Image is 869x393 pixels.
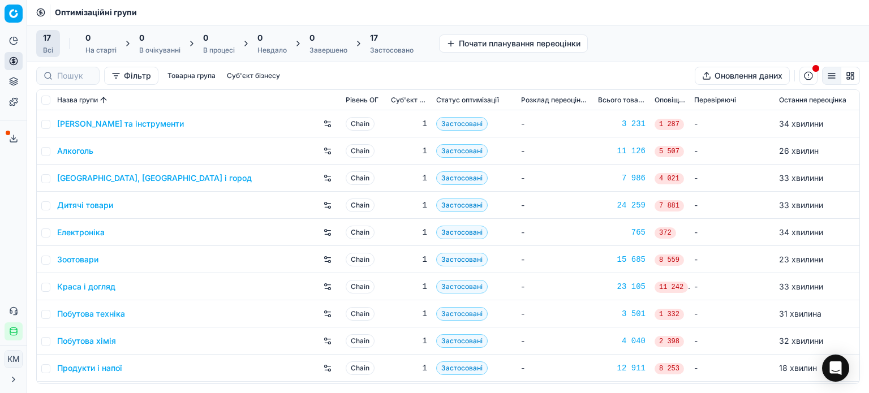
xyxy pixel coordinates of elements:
button: Суб'єкт бізнесу [222,69,285,83]
span: 17 [370,32,378,44]
span: 8 253 [655,363,684,374]
a: Побутова техніка [57,308,125,319]
div: 3 501 [598,308,646,319]
span: 33 хвилини [779,173,823,183]
td: - [690,327,775,355]
span: Chain [346,171,375,185]
span: Застосовані [436,117,488,131]
span: Рівень OГ [346,96,378,105]
a: 3 231 [598,118,646,129]
span: 2 398 [655,336,684,347]
span: 33 хвилини [779,282,823,291]
button: Почати планування переоцінки [439,34,588,53]
div: В процесі [203,46,235,55]
a: 12 911 [598,362,646,374]
span: 372 [655,227,676,239]
button: КM [5,350,23,368]
span: 17 [43,32,51,44]
td: - [690,355,775,382]
td: - [517,219,593,246]
span: 34 хвилини [779,119,823,128]
span: 26 хвилин [779,146,819,156]
a: Електроніка [57,227,105,238]
span: 1 332 [655,309,684,320]
span: Розклад переоцінювання [521,96,589,105]
a: Дитячі товари [57,200,113,211]
td: - [517,110,593,137]
span: 0 [309,32,315,44]
span: 8 559 [655,254,684,266]
span: 31 хвилина [779,309,821,318]
span: Оптимізаційні групи [55,7,137,18]
td: - [517,300,593,327]
span: Застосовані [436,198,488,212]
span: Chain [346,307,375,321]
span: 18 хвилин [779,363,817,373]
span: Всього товарів [598,96,646,105]
span: Застосовані [436,280,488,293]
span: 0 [257,32,263,44]
span: 0 [203,32,208,44]
span: 11 242 [655,282,688,293]
td: - [690,137,775,165]
span: Оповіщення [655,96,685,105]
span: 7 881 [655,200,684,211]
span: Застосовані [436,361,488,375]
span: Перевіряючі [694,96,736,105]
div: 1 [391,227,427,238]
div: Open Intercom Messenger [822,355,849,382]
button: Товарна група [163,69,220,83]
td: - [517,355,593,382]
a: 4 040 [598,335,646,347]
span: 0 [139,32,144,44]
div: 1 [391,281,427,292]
span: 4 021 [655,173,684,184]
span: Застосовані [436,334,488,348]
span: Застосовані [436,307,488,321]
td: - [690,300,775,327]
span: Остання переоцінка [779,96,846,105]
span: Застосовані [436,144,488,158]
span: Назва групи [57,96,98,105]
a: Алкоголь [57,145,93,157]
div: 1 [391,362,427,374]
input: Пошук [57,70,92,81]
span: КM [5,351,22,368]
button: Оновлення даних [695,67,790,85]
a: [GEOGRAPHIC_DATA], [GEOGRAPHIC_DATA] і город [57,172,252,184]
span: Chain [346,334,375,348]
a: 7 986 [598,172,646,184]
td: - [517,192,593,219]
td: - [690,219,775,246]
td: - [517,327,593,355]
a: 24 259 [598,200,646,211]
td: - [690,165,775,192]
a: 11 126 [598,145,646,157]
a: [PERSON_NAME] та інструменти [57,118,184,129]
a: Краса і догляд [57,281,115,292]
div: Всі [43,46,53,55]
td: - [517,137,593,165]
span: 5 507 [655,146,684,157]
span: Chain [346,198,375,212]
a: 765 [598,227,646,238]
div: В очікуванні [139,46,180,55]
span: 1 287 [655,119,684,130]
span: Chain [346,226,375,239]
span: 32 хвилини [779,336,823,346]
nav: breadcrumb [55,7,137,18]
div: 1 [391,172,427,184]
td: - [517,246,593,273]
td: - [690,246,775,273]
a: 15 685 [598,254,646,265]
div: Невдало [257,46,287,55]
a: 23 105 [598,281,646,292]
